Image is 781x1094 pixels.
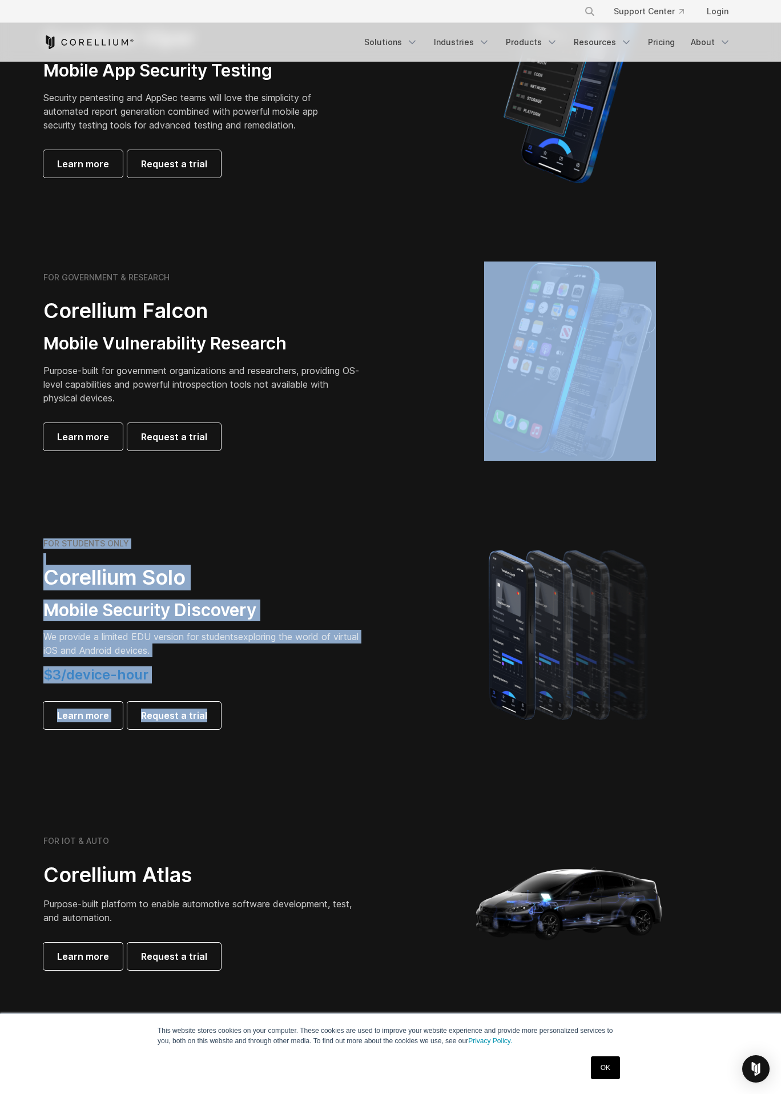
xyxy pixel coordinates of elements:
[57,157,109,171] span: Learn more
[684,32,738,53] a: About
[698,1,738,22] a: Login
[43,702,123,729] a: Learn more
[43,272,170,283] h6: FOR GOVERNMENT & RESEARCH
[141,709,207,722] span: Request a trial
[742,1055,770,1083] div: Open Intercom Messenger
[43,364,363,405] p: Purpose-built for government organizations and researchers, providing OS-level capabilities and p...
[605,1,693,22] a: Support Center
[357,32,738,53] div: Navigation Menu
[567,32,639,53] a: Resources
[57,709,109,722] span: Learn more
[43,423,123,451] a: Learn more
[43,565,363,590] h2: Corellium Solo
[43,600,363,621] h3: Mobile Security Discovery
[43,630,363,657] p: exploring the world of virtual iOS and Android devices.
[43,836,109,846] h6: FOR IOT & AUTO
[127,423,221,451] a: Request a trial
[357,32,425,53] a: Solutions
[141,430,207,444] span: Request a trial
[43,631,238,642] span: We provide a limited EDU version for students
[43,538,129,549] h6: FOR STUDENTS ONLY
[43,298,363,324] h2: Corellium Falcon
[43,60,336,82] h3: Mobile App Security Testing
[466,534,674,734] img: A lineup of four iPhone models becoming more gradient and blurred
[43,862,363,888] h2: Corellium Atlas
[468,1037,512,1045] a: Privacy Policy.
[484,262,656,461] img: iPhone model separated into the mechanics used to build the physical device.
[57,430,109,444] span: Learn more
[427,32,497,53] a: Industries
[141,950,207,963] span: Request a trial
[570,1,738,22] div: Navigation Menu
[127,702,221,729] a: Request a trial
[158,1025,623,1046] p: This website stores cookies on your computer. These cookies are used to improve your website expe...
[43,943,123,970] a: Learn more
[591,1056,620,1079] a: OK
[127,943,221,970] a: Request a trial
[43,91,336,132] p: Security pentesting and AppSec teams will love the simplicity of automated report generation comb...
[141,157,207,171] span: Request a trial
[43,898,352,923] span: Purpose-built platform to enable automotive software development, test, and automation.
[57,950,109,963] span: Learn more
[43,150,123,178] a: Learn more
[579,1,600,22] button: Search
[43,666,148,683] span: $3/device-hour
[641,32,682,53] a: Pricing
[43,333,363,355] h3: Mobile Vulnerability Research
[499,32,565,53] a: Products
[127,150,221,178] a: Request a trial
[456,789,684,1017] img: Corellium_Hero_Atlas_alt
[43,35,134,49] a: Corellium Home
